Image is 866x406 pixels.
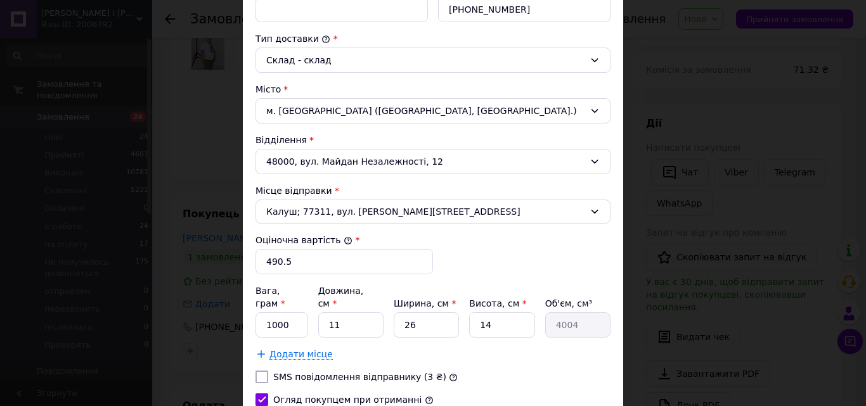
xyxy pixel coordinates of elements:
[255,184,611,197] div: Місце відправки
[255,134,611,146] div: Відділення
[266,205,585,218] span: Калуш; 77311, вул. [PERSON_NAME][STREET_ADDRESS]
[269,349,333,360] span: Додати місце
[255,83,611,96] div: Місто
[255,235,352,245] label: Оціночна вартість
[469,298,526,308] label: Висота, см
[545,297,611,310] div: Об'єм, см³
[255,286,285,308] label: Вага, грам
[273,395,422,405] label: Огляд покупцем при отриманні
[255,98,611,124] div: м. [GEOGRAPHIC_DATA] ([GEOGRAPHIC_DATA], [GEOGRAPHIC_DATA].)
[318,286,364,308] label: Довжина, см
[266,53,585,67] div: Склад - склад
[273,372,446,382] label: SMS повідомлення відправнику (3 ₴)
[255,32,611,45] div: Тип доставки
[255,149,611,174] div: 48000, вул. Майдан Незалежності, 12
[394,298,456,308] label: Ширина, см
